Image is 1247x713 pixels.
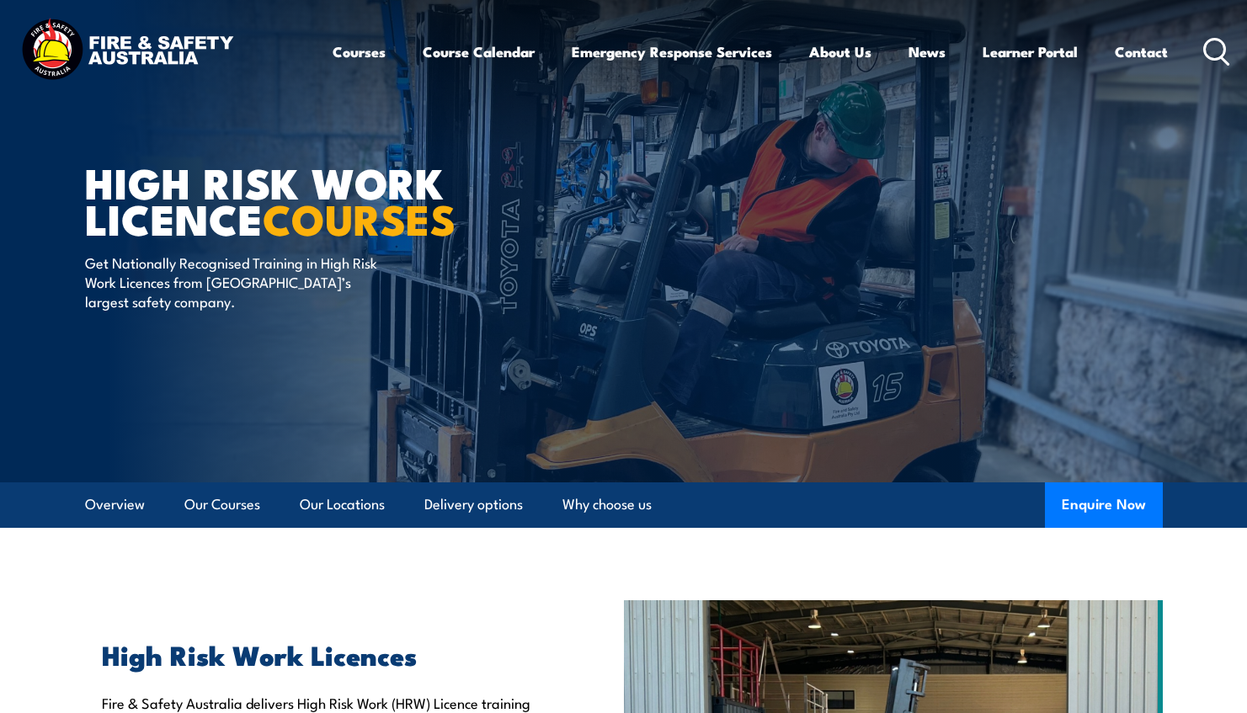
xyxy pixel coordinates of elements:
[300,482,385,527] a: Our Locations
[983,29,1078,74] a: Learner Portal
[333,29,386,74] a: Courses
[102,642,546,666] h2: High Risk Work Licences
[909,29,946,74] a: News
[85,253,392,311] p: Get Nationally Recognised Training in High Risk Work Licences from [GEOGRAPHIC_DATA]’s largest sa...
[184,482,260,527] a: Our Courses
[562,482,652,527] a: Why choose us
[263,185,456,250] strong: COURSES
[85,482,145,527] a: Overview
[85,163,501,236] h1: High Risk Work Licence
[1045,482,1163,528] button: Enquire Now
[1115,29,1168,74] a: Contact
[809,29,871,74] a: About Us
[423,29,535,74] a: Course Calendar
[572,29,772,74] a: Emergency Response Services
[424,482,523,527] a: Delivery options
